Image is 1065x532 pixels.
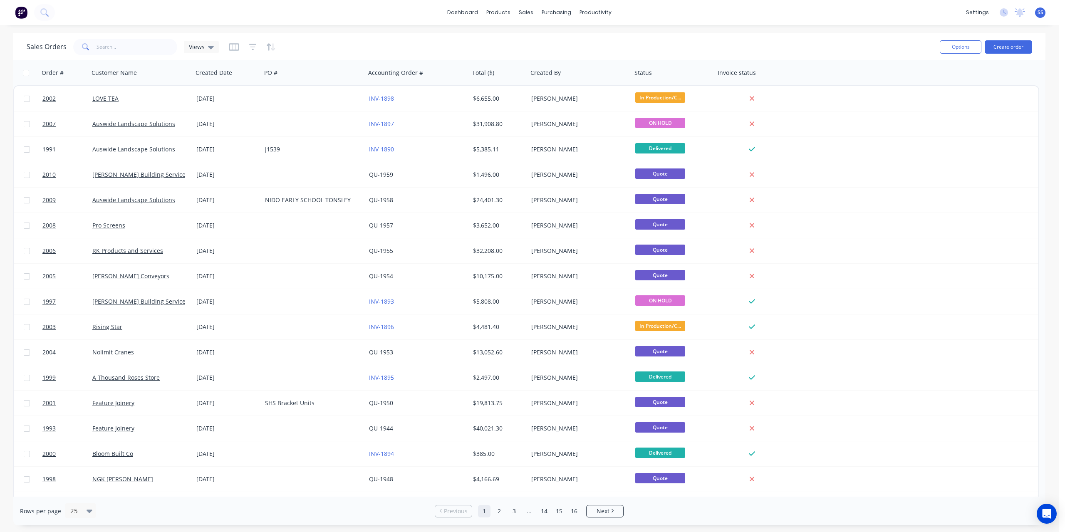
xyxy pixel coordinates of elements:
[508,505,520,517] a: Page 3
[369,475,393,483] a: QU-1948
[42,247,56,255] span: 2006
[531,247,624,255] div: [PERSON_NAME]
[369,221,393,229] a: QU-1957
[42,120,56,128] span: 2007
[196,348,258,356] div: [DATE]
[42,340,92,365] a: 2004
[369,145,394,153] a: INV-1890
[531,272,624,280] div: [PERSON_NAME]
[473,94,522,103] div: $6,655.00
[635,448,685,458] span: Delivered
[42,264,92,289] a: 2005
[635,194,685,204] span: Quote
[42,374,56,382] span: 1999
[196,171,258,179] div: [DATE]
[196,247,258,255] div: [DATE]
[568,505,580,517] a: Page 16
[92,424,134,432] a: Feature Joinery
[92,196,175,204] a: Auswide Landscape Solutions
[1037,504,1057,524] div: Open Intercom Messenger
[42,162,92,187] a: 2010
[473,450,522,458] div: $385.00
[473,171,522,179] div: $1,496.00
[92,450,133,458] a: Bloom Built Co
[369,120,394,128] a: INV-1897
[635,321,685,331] span: In Production/C...
[42,171,56,179] span: 2010
[42,238,92,263] a: 2006
[196,69,232,77] div: Created Date
[473,374,522,382] div: $2,497.00
[42,272,56,280] span: 2005
[597,507,609,515] span: Next
[369,171,393,178] a: QU-1959
[42,297,56,306] span: 1997
[196,272,258,280] div: [DATE]
[42,467,92,492] a: 1998
[196,399,258,407] div: [DATE]
[493,505,505,517] a: Page 2
[473,323,522,331] div: $4,481.40
[42,196,56,204] span: 2009
[196,297,258,306] div: [DATE]
[369,297,394,305] a: INV-1893
[1038,9,1043,16] span: SS
[553,505,565,517] a: Page 15
[531,399,624,407] div: [PERSON_NAME]
[20,507,61,515] span: Rows per page
[369,348,393,356] a: QU-1953
[962,6,993,19] div: settings
[42,323,56,331] span: 2003
[42,450,56,458] span: 2000
[92,348,134,356] a: Nolimit Cranes
[435,507,472,515] a: Previous page
[531,145,624,153] div: [PERSON_NAME]
[196,145,258,153] div: [DATE]
[97,39,178,55] input: Search...
[537,6,575,19] div: purchasing
[196,424,258,433] div: [DATE]
[92,171,188,178] a: [PERSON_NAME] Building Services
[368,69,423,77] div: Accounting Order #
[196,221,258,230] div: [DATE]
[472,69,494,77] div: Total ($)
[369,450,394,458] a: INV-1894
[473,399,522,407] div: $19,813.75
[196,323,258,331] div: [DATE]
[196,196,258,204] div: [DATE]
[92,297,188,305] a: [PERSON_NAME] Building Services
[635,397,685,407] span: Quote
[42,492,92,517] a: 1995
[531,374,624,382] div: [PERSON_NAME]
[531,348,624,356] div: [PERSON_NAME]
[196,450,258,458] div: [DATE]
[473,120,522,128] div: $31,908.80
[92,145,175,153] a: Auswide Landscape Solutions
[575,6,616,19] div: productivity
[635,219,685,230] span: Quote
[635,371,685,382] span: Delivered
[531,450,624,458] div: [PERSON_NAME]
[635,245,685,255] span: Quote
[635,92,685,103] span: In Production/C...
[196,94,258,103] div: [DATE]
[473,475,522,483] div: $4,166.69
[42,94,56,103] span: 2002
[42,221,56,230] span: 2008
[531,171,624,179] div: [PERSON_NAME]
[369,399,393,407] a: QU-1950
[478,505,490,517] a: Page 1 is your current page
[92,399,134,407] a: Feature Joinery
[369,247,393,255] a: QU-1955
[940,40,981,54] button: Options
[635,473,685,483] span: Quote
[42,86,92,111] a: 2002
[265,399,357,407] div: SHS Bracket Units
[42,111,92,136] a: 2007
[369,424,393,432] a: QU-1944
[530,69,561,77] div: Created By
[265,196,357,204] div: NIDO EARLY SCHOOL TONSLEY
[482,6,515,19] div: products
[42,137,92,162] a: 1991
[473,348,522,356] div: $13,052.60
